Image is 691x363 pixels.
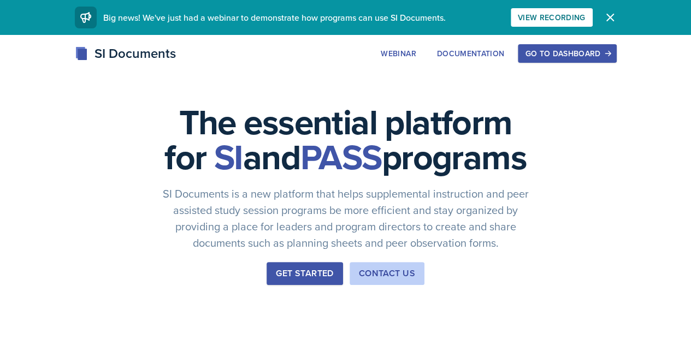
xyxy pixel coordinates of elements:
[374,44,423,63] button: Webinar
[511,8,593,27] button: View Recording
[430,44,512,63] button: Documentation
[103,11,446,23] span: Big news! We've just had a webinar to demonstrate how programs can use SI Documents.
[75,44,176,63] div: SI Documents
[276,267,333,280] div: Get Started
[381,49,416,58] div: Webinar
[525,49,609,58] div: Go to Dashboard
[350,262,424,285] button: Contact Us
[437,49,505,58] div: Documentation
[518,44,616,63] button: Go to Dashboard
[359,267,415,280] div: Contact Us
[518,13,586,22] div: View Recording
[267,262,342,285] button: Get Started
